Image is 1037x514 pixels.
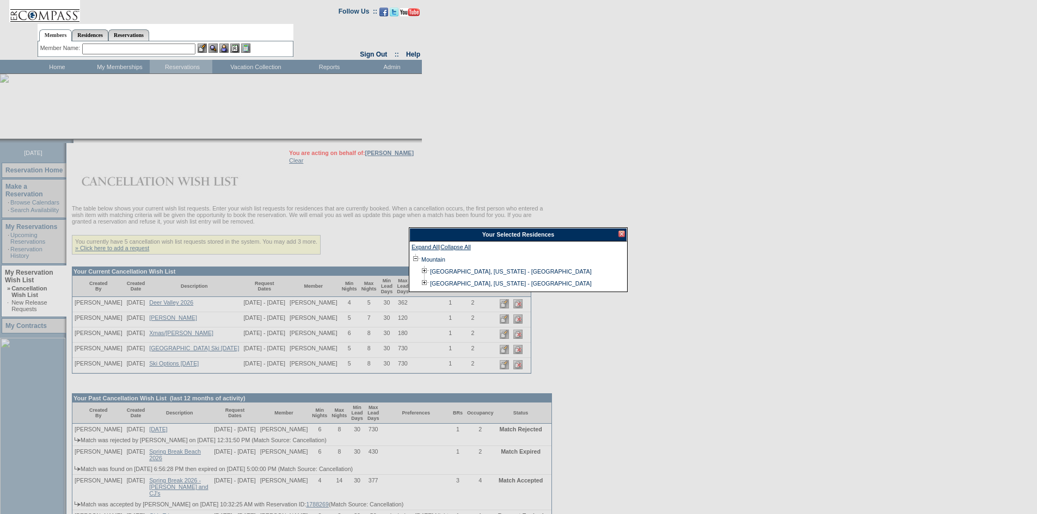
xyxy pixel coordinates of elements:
a: Become our fan on Facebook [379,11,388,17]
div: | [412,244,625,253]
img: Reservations [230,44,240,53]
img: Become our fan on Facebook [379,8,388,16]
img: Follow us on Twitter [390,8,398,16]
a: [GEOGRAPHIC_DATA], [US_STATE] - [GEOGRAPHIC_DATA] [430,268,592,275]
img: b_edit.gif [198,44,207,53]
a: Expand All [412,244,439,253]
img: Subscribe to our YouTube Channel [400,8,420,16]
img: View [208,44,218,53]
img: b_calculator.gif [241,44,250,53]
span: :: [395,51,399,58]
div: Your Selected Residences [409,228,627,241]
a: [GEOGRAPHIC_DATA], [US_STATE] - [GEOGRAPHIC_DATA] [430,280,592,287]
a: Reservations [108,29,149,41]
img: Impersonate [219,44,229,53]
a: Collapse All [440,244,471,253]
a: Sign Out [360,51,387,58]
a: Residences [72,29,108,41]
a: Help [406,51,420,58]
a: Subscribe to our YouTube Channel [400,11,420,17]
div: Member Name: [40,44,82,53]
a: Follow us on Twitter [390,11,398,17]
td: Follow Us :: [339,7,377,20]
a: Members [39,29,72,41]
a: Mountain [421,256,445,263]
